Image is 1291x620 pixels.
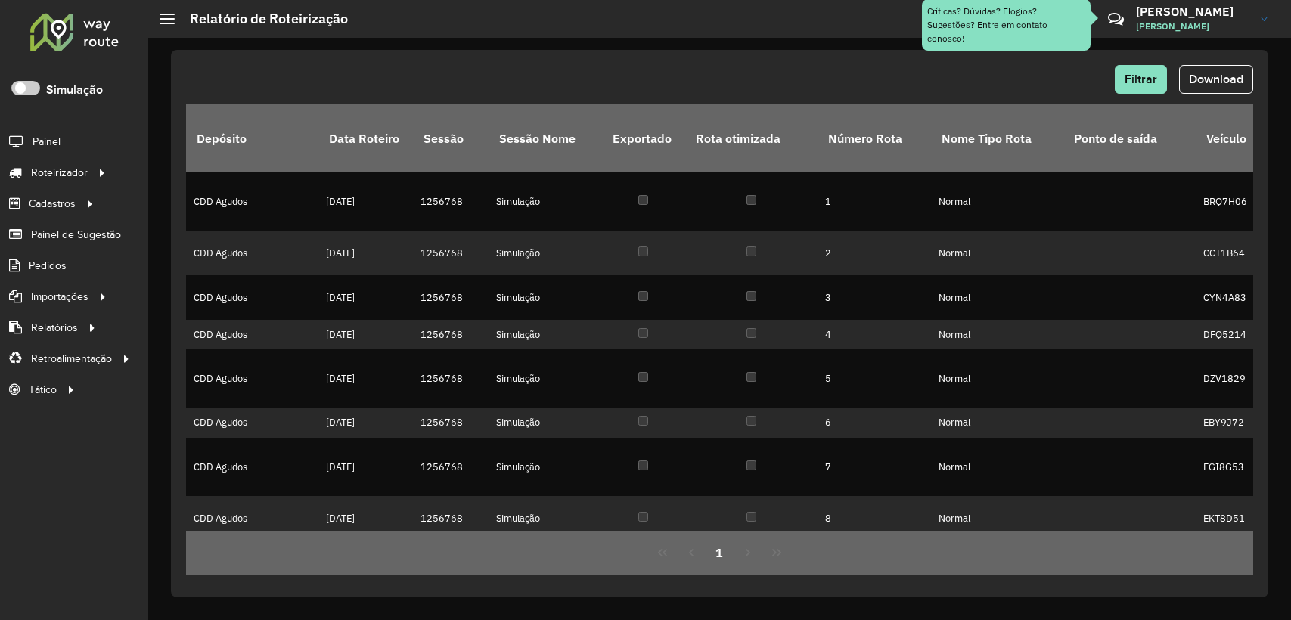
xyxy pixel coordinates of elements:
[31,351,112,367] span: Retroalimentação
[1189,73,1243,85] span: Download
[931,408,1063,437] td: Normal
[1196,349,1271,408] td: DZV1829
[318,408,413,437] td: [DATE]
[1196,104,1271,172] th: Veículo
[818,408,931,437] td: 6
[931,231,1063,275] td: Normal
[489,320,602,349] td: Simulação
[318,104,413,172] th: Data Roteiro
[413,320,489,349] td: 1256768
[186,231,318,275] td: CDD Agudos
[186,408,318,437] td: CDD Agudos
[1100,3,1132,36] a: Contato Rápido
[413,438,489,497] td: 1256768
[318,231,413,275] td: [DATE]
[1063,104,1196,172] th: Ponto de saída
[818,320,931,349] td: 4
[318,320,413,349] td: [DATE]
[1196,275,1271,319] td: CYN4A83
[318,438,413,497] td: [DATE]
[489,104,602,172] th: Sessão Nome
[685,104,818,172] th: Rota otimizada
[318,349,413,408] td: [DATE]
[489,438,602,497] td: Simulação
[931,349,1063,408] td: Normal
[1196,438,1271,497] td: EGI8G53
[413,231,489,275] td: 1256768
[186,172,318,231] td: CDD Agudos
[186,275,318,319] td: CDD Agudos
[31,320,78,336] span: Relatórios
[1196,172,1271,231] td: BRQ7H06
[489,349,602,408] td: Simulação
[46,81,103,99] label: Simulação
[818,104,931,172] th: Número Rota
[413,408,489,437] td: 1256768
[186,496,318,540] td: CDD Agudos
[33,134,61,150] span: Painel
[489,408,602,437] td: Simulação
[489,231,602,275] td: Simulação
[818,438,931,497] td: 7
[489,496,602,540] td: Simulação
[1136,20,1249,33] span: [PERSON_NAME]
[1125,73,1157,85] span: Filtrar
[1196,408,1271,437] td: EBY9J72
[818,172,931,231] td: 1
[818,496,931,540] td: 8
[931,438,1063,497] td: Normal
[931,320,1063,349] td: Normal
[489,275,602,319] td: Simulação
[602,104,685,172] th: Exportado
[186,104,318,172] th: Depósito
[186,320,318,349] td: CDD Agudos
[31,165,88,181] span: Roteirizador
[931,104,1063,172] th: Nome Tipo Rota
[29,258,67,274] span: Pedidos
[1196,496,1271,540] td: EKT8D51
[413,496,489,540] td: 1256768
[489,172,602,231] td: Simulação
[818,275,931,319] td: 3
[186,438,318,497] td: CDD Agudos
[413,349,489,408] td: 1256768
[318,275,413,319] td: [DATE]
[931,275,1063,319] td: Normal
[1179,65,1253,94] button: Download
[413,104,489,172] th: Sessão
[818,349,931,408] td: 5
[175,11,348,27] h2: Relatório de Roteirização
[31,227,121,243] span: Painel de Sugestão
[818,231,931,275] td: 2
[413,172,489,231] td: 1256768
[29,196,76,212] span: Cadastros
[931,172,1063,231] td: Normal
[29,382,57,398] span: Tático
[931,496,1063,540] td: Normal
[318,496,413,540] td: [DATE]
[1136,5,1249,19] h3: [PERSON_NAME]
[1115,65,1167,94] button: Filtrar
[31,289,88,305] span: Importações
[706,538,734,567] button: 1
[186,349,318,408] td: CDD Agudos
[413,275,489,319] td: 1256768
[1196,320,1271,349] td: DFQ5214
[1196,231,1271,275] td: CCT1B64
[318,172,413,231] td: [DATE]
